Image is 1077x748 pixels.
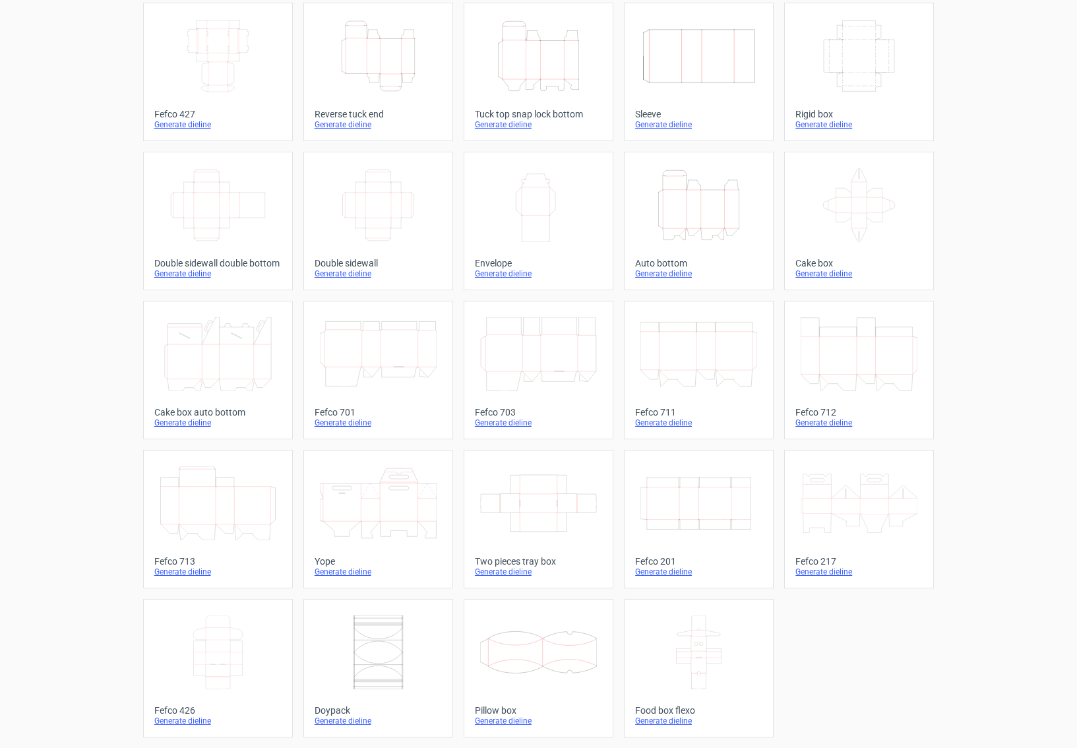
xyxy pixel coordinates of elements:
a: Rigid boxGenerate dieline [784,3,934,141]
div: Generate dieline [315,418,442,428]
div: Fefco 201 [635,556,762,567]
div: Rigid box [795,109,923,119]
div: Generate dieline [315,716,442,726]
div: Generate dieline [795,119,923,130]
div: Pillow box [475,705,602,716]
div: Generate dieline [475,268,602,279]
div: Yope [315,556,442,567]
a: Double sidewallGenerate dieline [303,152,453,290]
div: Generate dieline [315,119,442,130]
div: Auto bottom [635,258,762,268]
div: Fefco 427 [154,109,282,119]
div: Fefco 711 [635,407,762,418]
div: Generate dieline [635,119,762,130]
div: Fefco 217 [795,556,923,567]
div: Doypack [315,705,442,716]
div: Generate dieline [315,268,442,279]
a: Cake box auto bottomGenerate dieline [143,301,293,439]
div: Generate dieline [475,716,602,726]
a: Fefco 703Generate dieline [464,301,613,439]
div: Generate dieline [154,567,282,577]
div: Generate dieline [154,119,282,130]
a: Reverse tuck endGenerate dieline [303,3,453,141]
div: Generate dieline [475,567,602,577]
div: Generate dieline [635,716,762,726]
a: Fefco 712Generate dieline [784,301,934,439]
div: Generate dieline [154,418,282,428]
a: Double sidewall double bottomGenerate dieline [143,152,293,290]
div: Fefco 703 [475,407,602,418]
a: DoypackGenerate dieline [303,599,453,737]
div: Fefco 713 [154,556,282,567]
div: Generate dieline [154,716,282,726]
div: Tuck top snap lock bottom [475,109,602,119]
div: Fefco 712 [795,407,923,418]
a: Fefco 426Generate dieline [143,599,293,737]
a: Auto bottomGenerate dieline [624,152,774,290]
a: Cake boxGenerate dieline [784,152,934,290]
div: Envelope [475,258,602,268]
div: Double sidewall double bottom [154,258,282,268]
a: Pillow boxGenerate dieline [464,599,613,737]
a: Fefco 201Generate dieline [624,450,774,588]
div: Generate dieline [795,268,923,279]
a: Fefco 217Generate dieline [784,450,934,588]
a: EnvelopeGenerate dieline [464,152,613,290]
a: Fefco 711Generate dieline [624,301,774,439]
a: SleeveGenerate dieline [624,3,774,141]
a: Two pieces tray boxGenerate dieline [464,450,613,588]
a: Tuck top snap lock bottomGenerate dieline [464,3,613,141]
div: Generate dieline [795,567,923,577]
div: Generate dieline [475,418,602,428]
div: Generate dieline [635,418,762,428]
div: Sleeve [635,109,762,119]
a: Fefco 701Generate dieline [303,301,453,439]
a: Fefco 427Generate dieline [143,3,293,141]
div: Fefco 701 [315,407,442,418]
div: Cake box [795,258,923,268]
div: Cake box auto bottom [154,407,282,418]
div: Generate dieline [475,119,602,130]
div: Generate dieline [635,268,762,279]
a: Fefco 713Generate dieline [143,450,293,588]
div: Two pieces tray box [475,556,602,567]
div: Generate dieline [154,268,282,279]
div: Generate dieline [635,567,762,577]
div: Fefco 426 [154,705,282,716]
a: Food box flexoGenerate dieline [624,599,774,737]
div: Reverse tuck end [315,109,442,119]
div: Double sidewall [315,258,442,268]
div: Generate dieline [795,418,923,428]
div: Generate dieline [315,567,442,577]
a: YopeGenerate dieline [303,450,453,588]
div: Food box flexo [635,705,762,716]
